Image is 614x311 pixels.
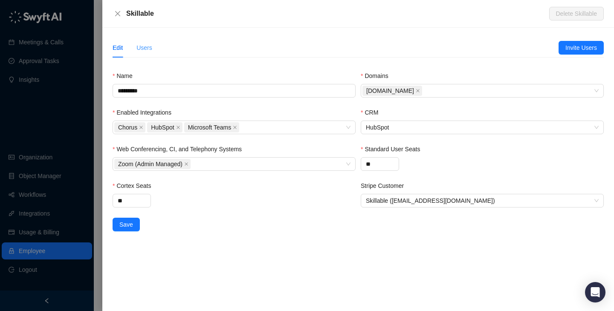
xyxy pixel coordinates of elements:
[184,122,240,132] span: Microsoft Teams
[113,9,123,19] button: Close
[147,122,182,132] span: HubSpot
[113,194,151,207] input: Cortex Seats
[126,9,549,19] div: Skillable
[119,220,133,229] span: Save
[416,89,420,93] span: close
[113,218,140,231] button: Save
[362,86,422,96] span: skillable.com
[361,181,410,190] label: Stripe Customer
[361,158,399,170] input: Standard User Seats
[139,125,143,130] span: close
[113,108,177,117] label: Enabled Integrations
[424,88,426,94] input: Domains
[366,86,414,95] span: [DOMAIN_NAME]
[585,282,605,302] div: Open Intercom Messenger
[549,7,604,20] button: Delete Skillable
[366,121,599,134] span: HubSpot
[113,71,139,81] label: Name
[114,10,121,17] span: close
[114,159,191,169] span: Zoom (Admin Managed)
[361,144,426,154] label: Standard User Seats
[151,123,174,132] span: HubSpot
[188,123,232,132] span: Microsoft Teams
[136,43,152,52] div: Users
[118,123,137,132] span: Chorus
[361,71,394,81] label: Domains
[559,41,604,55] button: Invite Users
[565,43,597,52] span: Invite Users
[118,159,182,169] span: Zoom (Admin Managed)
[192,161,194,167] input: Web Conferencing, CI, and Telephony Systems
[113,43,123,52] div: Edit
[113,144,248,154] label: Web Conferencing, CI, and Telephony Systems
[176,125,180,130] span: close
[184,162,188,166] span: close
[114,122,145,132] span: Chorus
[366,194,599,207] span: Skillable (accountspayable@skillable.com)
[241,124,243,131] input: Enabled Integrations
[113,84,356,98] input: Name
[233,125,237,130] span: close
[361,108,384,117] label: CRM
[113,181,157,190] label: Cortex Seats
